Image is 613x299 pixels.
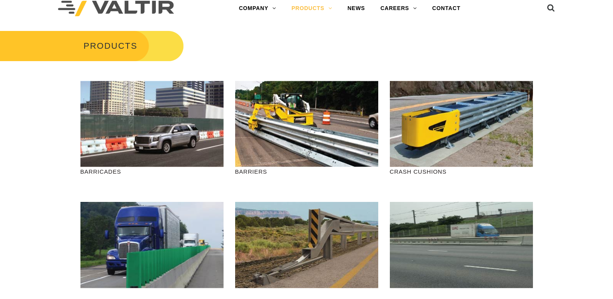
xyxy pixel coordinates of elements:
a: NEWS [340,1,372,16]
p: BARRICADES [80,167,224,176]
a: CONTACT [425,1,468,16]
a: CAREERS [373,1,425,16]
img: Valtir [58,1,174,17]
a: PRODUCTS [284,1,340,16]
p: BARRIERS [235,167,378,176]
a: COMPANY [231,1,284,16]
p: CRASH CUSHIONS [390,167,533,176]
